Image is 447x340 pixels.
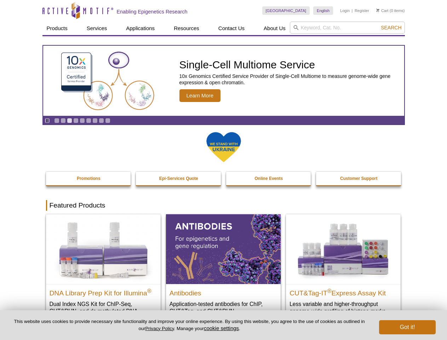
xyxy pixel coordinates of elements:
[43,46,404,116] article: Single-Cell Multiome Service
[42,22,72,35] a: Products
[340,176,377,181] strong: Customer Support
[159,176,198,181] strong: Epi-Services Quote
[179,89,221,102] span: Learn More
[379,24,403,31] button: Search
[376,8,379,12] img: Your Cart
[376,6,405,15] li: (0 items)
[50,286,157,297] h2: DNA Library Prep Kit for Illumina
[92,118,98,123] a: Go to slide 7
[313,6,333,15] a: English
[67,118,72,123] a: Go to slide 3
[73,118,79,123] a: Go to slide 4
[46,214,161,329] a: DNA Library Prep Kit for Illumina DNA Library Prep Kit for Illumina® Dual Index NGS Kit for ChIP-...
[290,286,397,297] h2: CUT&Tag-IT Express Assay Kit
[45,118,50,123] a: Toggle autoplay
[105,118,110,123] a: Go to slide 9
[214,22,249,35] a: Contact Us
[262,6,310,15] a: [GEOGRAPHIC_DATA]
[355,8,369,13] a: Register
[86,118,91,123] a: Go to slide 6
[54,118,59,123] a: Go to slide 1
[166,214,281,284] img: All Antibodies
[46,214,161,284] img: DNA Library Prep Kit for Illumina
[206,131,241,163] img: We Stand With Ukraine
[170,286,277,297] h2: Antibodies
[46,172,132,185] a: Promotions
[117,8,188,15] h2: Enabling Epigenetics Research
[99,118,104,123] a: Go to slide 8
[204,325,239,331] button: cookie settings
[340,8,350,13] a: Login
[166,214,281,322] a: All Antibodies Antibodies Application-tested antibodies for ChIP, CUT&Tag, and CUT&RUN.
[352,6,353,15] li: |
[77,176,101,181] strong: Promotions
[61,118,66,123] a: Go to slide 2
[136,172,222,185] a: Epi-Services Quote
[55,49,161,113] img: Single-Cell Multiome Service
[80,118,85,123] a: Go to slide 5
[170,300,277,315] p: Application-tested antibodies for ChIP, CUT&Tag, and CUT&RUN.
[259,22,290,35] a: About Us
[11,318,367,332] p: This website uses cookies to provide necessary site functionality and improve your online experie...
[82,22,111,35] a: Services
[147,288,151,294] sup: ®
[145,326,174,331] a: Privacy Policy
[122,22,159,35] a: Applications
[316,172,402,185] a: Customer Support
[50,300,157,322] p: Dual Index NGS Kit for ChIP-Seq, CUT&RUN, and ds methylated DNA assays.
[286,214,401,322] a: CUT&Tag-IT® Express Assay Kit CUT&Tag-IT®Express Assay Kit Less variable and higher-throughput ge...
[376,8,389,13] a: Cart
[46,200,401,211] h2: Featured Products
[290,22,405,34] input: Keyword, Cat. No.
[226,172,312,185] a: Online Events
[254,176,283,181] strong: Online Events
[170,22,204,35] a: Resources
[381,25,401,30] span: Search
[43,46,404,116] a: Single-Cell Multiome Service Single-Cell Multiome Service 10x Genomics Certified Service Provider...
[379,320,436,334] button: Got it!
[290,300,397,315] p: Less variable and higher-throughput genome-wide profiling of histone marks​.
[179,59,401,70] h2: Single-Cell Multiome Service
[286,214,401,284] img: CUT&Tag-IT® Express Assay Kit
[179,73,401,86] p: 10x Genomics Certified Service Provider of Single-Cell Multiome to measure genome-wide gene expre...
[327,288,332,294] sup: ®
